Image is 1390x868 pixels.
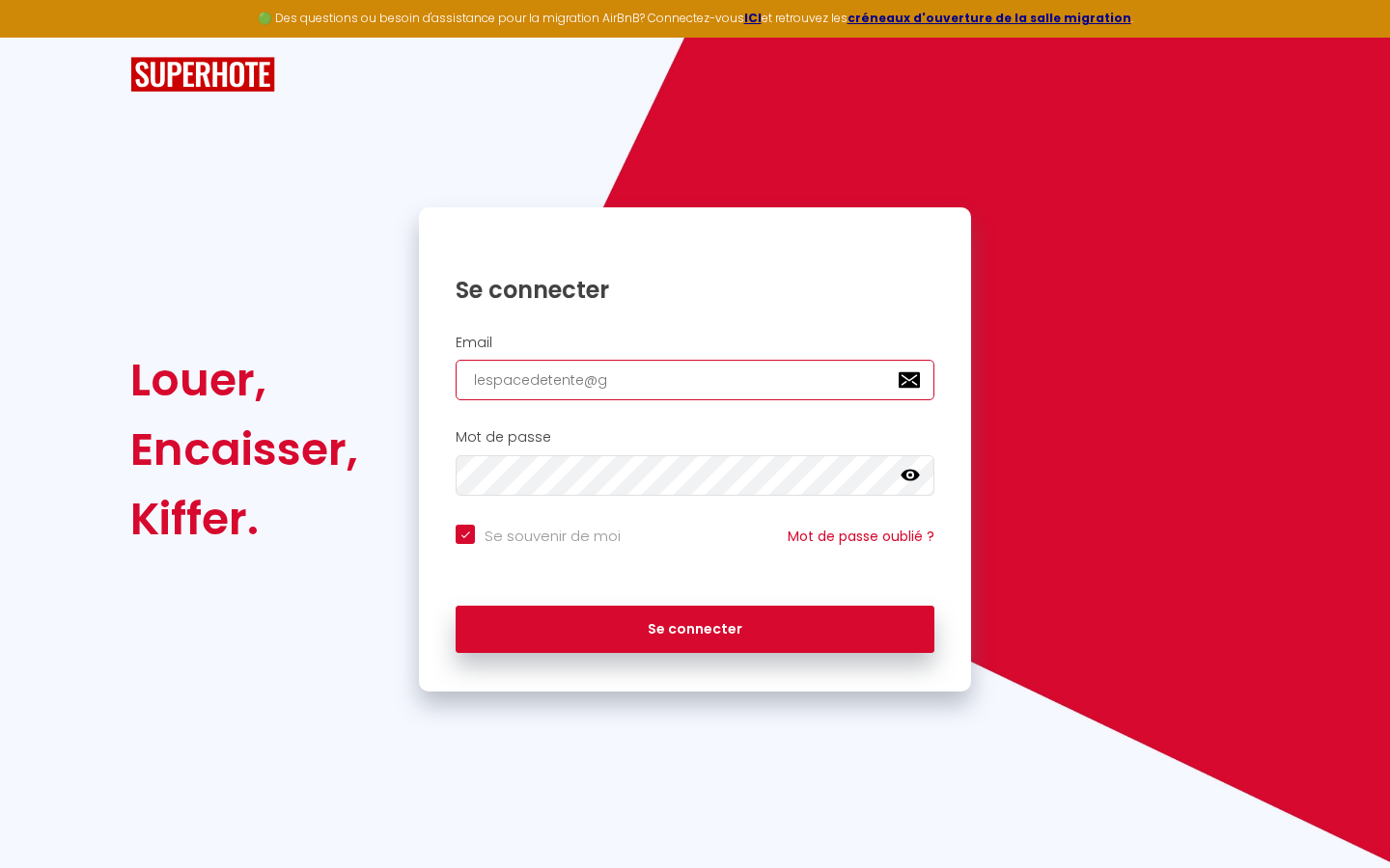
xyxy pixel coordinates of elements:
[456,429,934,446] h2: Mot de passe
[15,8,73,66] button: Ouvrir le widget de chat LiveChat
[744,10,762,26] a: ICI
[130,345,358,415] div: Louer,
[130,415,358,484] div: Encaisser,
[456,275,934,305] h1: Se connecter
[848,10,1131,26] a: créneaux d'ouverture de la salle migration
[456,360,934,400] input: Ton Email
[456,335,934,351] h2: Email
[130,484,358,554] div: Kiffer.
[456,606,934,654] button: Se connecter
[130,57,275,93] img: SuperHote logo
[788,527,934,546] a: Mot de passe oublié ?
